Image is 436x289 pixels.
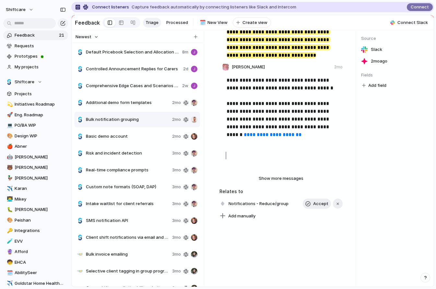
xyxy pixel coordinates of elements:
div: 🧒 [7,259,11,266]
button: 🤖 [6,154,12,160]
span: Basic demo account [86,133,170,140]
span: shiftcare [6,6,26,13]
a: 🗓️New View [196,18,230,28]
span: SMS notification API [86,217,170,224]
span: 2mo [172,133,181,140]
span: Client shift notifications via email and SMS [86,234,170,241]
a: 🧒EHCA [3,258,68,267]
a: 🦆[PERSON_NAME] [3,173,68,183]
a: ✈️Karan [3,184,68,193]
div: ✈️ [7,185,11,192]
a: 🍎Abner [3,142,68,151]
button: ✈️ [6,185,12,192]
button: 🧪 [6,238,12,245]
button: 🔮 [6,249,12,255]
a: Processed [164,18,191,28]
button: 💻 [6,122,12,129]
button: Newest [75,33,100,41]
div: 🗓️ [200,19,204,26]
span: Abner [15,143,66,150]
span: Karan [15,185,66,192]
span: 3mo [172,251,181,258]
a: 🎨Design WIP [3,131,68,141]
span: Comprehensive Edge Cases and Scenarios for Staff Availability and Leave Management [86,83,180,89]
button: ✈️ [6,280,12,287]
a: 🔑Integrations [3,226,68,236]
span: Risk and incident detection [86,150,170,156]
div: 🎨Peishan [3,215,68,225]
div: 🐛 [7,206,11,214]
div: 🗓️AbilitySeer [3,268,68,278]
button: 👨‍💻 [6,196,12,202]
span: Custom note formats (SOAP, DAP) [86,184,170,190]
span: [PERSON_NAME] [15,164,66,171]
button: 🍎 [6,143,12,150]
button: 💫 [6,101,12,108]
button: 🎨 [6,217,12,224]
button: 🧒 [6,259,12,266]
span: Connect listeners [92,4,129,10]
a: 🚀Eng. Roadmap [3,110,68,120]
div: 💫 [7,101,11,108]
div: 💻 [7,122,11,129]
span: Fields [361,72,429,78]
div: ✈️ [7,280,11,287]
div: 🤖[PERSON_NAME] [3,152,68,162]
a: 💻PO/BA WIP [3,121,68,130]
span: Eng. Roadmap [15,112,66,118]
div: 🎨 [7,132,11,140]
span: Show more messages [259,175,303,182]
span: Default Pricebook Selection and Allocation Logic [86,49,180,55]
span: Peishan [15,217,66,224]
span: Shiftcare [15,79,34,85]
span: Projects [15,91,66,97]
span: 3mo [172,150,181,156]
div: 🍎 [7,143,11,150]
div: 👨‍💻 [7,195,11,203]
span: Controlled Announcement Replies for Carers [86,66,181,72]
a: My projects [3,62,68,72]
a: Feedback21 [3,30,68,40]
span: 2mo [172,99,181,106]
button: 🗓️ [6,270,12,276]
span: Initiatives Roadmap [15,101,66,108]
span: Integrations [15,227,66,234]
span: Requests [15,43,66,49]
span: 2w [182,83,188,89]
a: ✈️Goldstar Home Healthcare [3,279,68,288]
span: Connect [411,4,429,10]
button: Add manually [217,212,258,221]
span: 3mo [172,217,181,224]
button: 🗓️ [199,19,205,26]
span: 2d [183,66,188,72]
span: Intake waitlist for client referrals [86,201,170,207]
div: 🐻 [7,164,11,171]
div: 🔮Afford [3,247,68,257]
span: Capture feedback automatically by connecting listeners like Slack and Intercom [132,4,296,10]
a: Triage [143,18,161,28]
span: Triage [146,19,159,26]
span: 8m [182,49,188,55]
span: Additional demo form templates [86,99,170,106]
span: Add manually [228,213,255,219]
div: 🔮 [7,248,11,256]
a: 🧪EVV [3,237,68,246]
a: 💫Initiatives Roadmap [3,99,68,109]
div: 🎨 [7,216,11,224]
button: Show more messages [242,174,320,183]
span: Slack [371,46,382,53]
span: [PERSON_NAME] [15,154,66,160]
span: Bulk notification grouping [86,116,170,123]
button: shiftcare [3,5,37,15]
span: [PERSON_NAME] [15,206,66,213]
span: AbilitySeer [15,270,66,276]
a: 👨‍💻Mikey [3,194,68,204]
